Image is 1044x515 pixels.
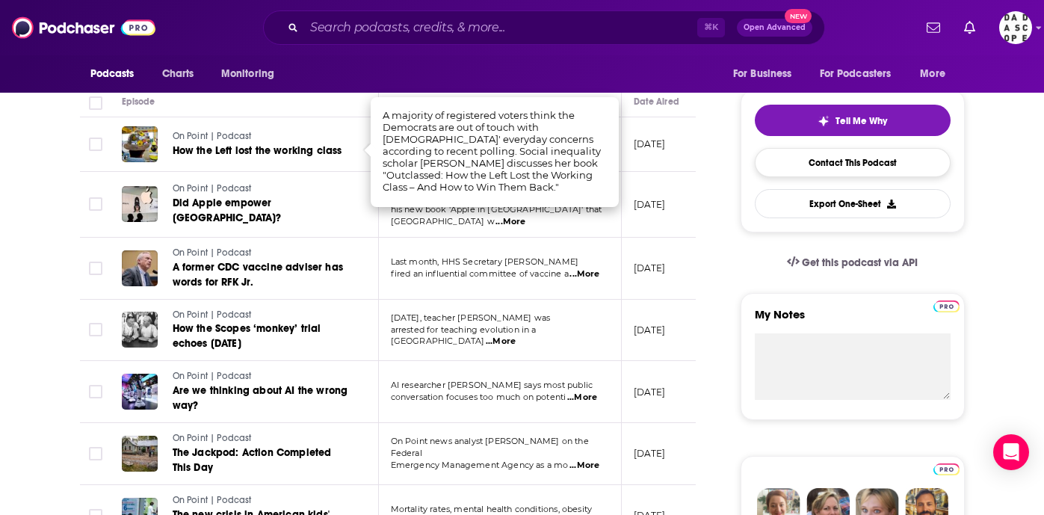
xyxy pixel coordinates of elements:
[391,93,439,111] div: Description
[933,298,960,312] a: Pro website
[835,115,887,127] span: Tell Me Why
[755,189,951,218] button: Export One-Sheet
[933,300,960,312] img: Podchaser Pro
[933,461,960,475] a: Pro website
[634,138,666,150] p: [DATE]
[993,434,1029,470] div: Open Intercom Messenger
[569,460,599,472] span: ...More
[744,24,806,31] span: Open Advanced
[486,336,516,348] span: ...More
[569,268,599,280] span: ...More
[600,93,618,111] button: Column Actions
[80,60,154,88] button: open menu
[391,460,569,470] span: Emergency Management Agency as a mo
[820,64,892,84] span: For Podcasters
[723,60,811,88] button: open menu
[391,392,566,402] span: conversation focuses too much on potenti
[391,268,569,279] span: fired an influential committee of vaccine a
[173,433,252,443] span: On Point | Podcast
[263,10,825,45] div: Search podcasts, credits, & more...
[173,196,352,226] a: Did Apple empower [GEOGRAPHIC_DATA]?
[173,370,352,383] a: On Point | Podcast
[89,138,102,151] span: Toggle select row
[173,261,343,289] span: A former CDC vaccine adviser has words for RFK Jr.
[173,445,352,475] a: The Jackpod: Action Completed This Day
[933,463,960,475] img: Podchaser Pro
[173,131,252,141] span: On Point | Podcast
[391,204,602,226] span: his new book 'Apple in [GEOGRAPHIC_DATA]' that [GEOGRAPHIC_DATA] w
[122,93,155,111] div: Episode
[634,93,679,111] div: Date Aired
[173,446,332,474] span: The Jackpod: Action Completed This Day
[391,256,579,267] span: Last month, HHS Secretary [PERSON_NAME]
[89,323,102,336] span: Toggle select row
[958,15,981,40] a: Show notifications dropdown
[173,371,252,381] span: On Point | Podcast
[495,216,525,228] span: ...More
[391,436,589,458] span: On Point news analyst [PERSON_NAME] on the Federal
[909,60,964,88] button: open menu
[173,321,352,351] a: How the Scopes ‘monkey’ trial echoes [DATE]
[802,256,918,269] span: Get this podcast via API
[152,60,203,88] a: Charts
[920,64,945,84] span: More
[173,247,252,258] span: On Point | Podcast
[634,198,666,211] p: [DATE]
[634,386,666,398] p: [DATE]
[755,148,951,177] a: Contact This Podcast
[999,11,1032,44] img: User Profile
[173,495,252,505] span: On Point | Podcast
[173,432,352,445] a: On Point | Podcast
[173,130,350,144] a: On Point | Podcast
[89,385,102,398] span: Toggle select row
[173,247,352,260] a: On Point | Podcast
[173,144,350,158] a: How the Left lost the working class
[173,494,352,508] a: On Point | Podcast
[921,15,946,40] a: Show notifications dropdown
[391,380,593,390] span: AI researcher [PERSON_NAME] says most public
[818,115,830,127] img: tell me why sparkle
[173,183,252,194] span: On Point | Podcast
[755,307,951,333] label: My Notes
[383,109,601,193] span: A majority of registered voters think the Democrats are out of touch with [DEMOGRAPHIC_DATA]' eve...
[211,60,294,88] button: open menu
[162,64,194,84] span: Charts
[221,64,274,84] span: Monitoring
[775,244,930,281] a: Get this podcast via API
[634,447,666,460] p: [DATE]
[391,504,593,514] span: Mortality rates, mental health conditions, obesity
[999,11,1032,44] button: Show profile menu
[810,60,913,88] button: open menu
[999,11,1032,44] span: Logged in as Dadascope2
[173,197,282,224] span: Did Apple empower [GEOGRAPHIC_DATA]?
[634,262,666,274] p: [DATE]
[304,16,697,40] input: Search podcasts, credits, & more...
[89,262,102,275] span: Toggle select row
[89,447,102,460] span: Toggle select row
[173,384,348,412] span: Are we thinking about AI the wrong way?
[567,392,597,404] span: ...More
[173,182,352,196] a: On Point | Podcast
[173,309,252,320] span: On Point | Podcast
[173,322,321,350] span: How the Scopes ‘monkey’ trial echoes [DATE]
[755,105,951,136] button: tell me why sparkleTell Me Why
[785,9,812,23] span: New
[90,64,135,84] span: Podcasts
[173,144,342,157] span: How the Left lost the working class
[697,18,725,37] span: ⌘ K
[12,13,155,42] img: Podchaser - Follow, Share and Rate Podcasts
[391,312,551,323] span: [DATE], teacher [PERSON_NAME] was
[173,260,352,290] a: A former CDC vaccine adviser has words for RFK Jr.
[173,383,352,413] a: Are we thinking about AI the wrong way?
[634,324,666,336] p: [DATE]
[737,19,812,37] button: Open AdvancedNew
[173,309,352,322] a: On Point | Podcast
[733,64,792,84] span: For Business
[391,324,537,347] span: arrested for teaching evolution in a [GEOGRAPHIC_DATA]
[89,197,102,211] span: Toggle select row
